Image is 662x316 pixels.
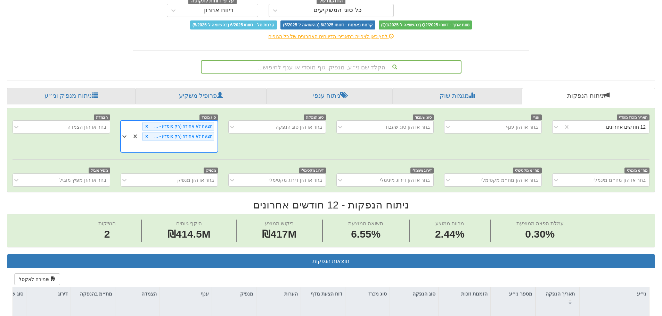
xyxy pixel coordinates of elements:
div: סוג מכרז [345,287,390,300]
div: בחר או הזן סוג שעבוד [385,123,430,130]
span: תאריך מכרז מוסדי [617,114,649,120]
div: תאריך הנפקה [536,287,579,308]
span: היקף גיוסים [176,220,202,226]
div: דירוג [26,287,71,300]
span: דירוג מקסימלי [299,168,326,173]
div: כל סוגי המשקיעים [313,7,362,14]
div: ענף [160,287,212,300]
div: דיווח אחרון [204,7,234,14]
div: מנפיק [212,287,256,300]
span: קרנות סל - דיווחי 6/2025 (בהשוואה ל-5/2025) [190,20,277,29]
span: עמלת הפצה ממוצעת [516,220,564,226]
div: מח״מ בהנפקה [71,287,115,308]
span: דירוג מינימלי [410,168,434,173]
a: ניתוח הנפקות [522,88,655,104]
div: בחר או הזן מפיץ מוביל [59,177,106,183]
span: מח״מ מינמלי [624,168,649,173]
span: ₪417M [262,228,296,240]
div: בחר או הזן הצמדה [67,123,106,130]
span: מח״מ מקסימלי [513,168,542,173]
div: הצעה לא אחידה (רק מוסדי) - ריבית [150,122,214,130]
div: מספר ני״ע [491,287,535,300]
span: 2 [98,227,116,242]
a: מגמות שוק [393,88,522,104]
div: הערות [256,287,301,300]
span: ענף [531,114,542,120]
div: הזמנות זוכות [439,287,490,300]
div: לחץ כאן לצפייה בתאריכי הדיווחים האחרונים של כל הגופים [128,33,534,40]
span: תשואה ממוצעת [348,220,383,226]
span: סוג מכרז [199,114,218,120]
a: ניתוח מנפיק וני״ע [7,88,136,104]
span: 0.30% [516,227,564,242]
div: בחר או הזן סוג הנפקה [276,123,322,130]
div: הצעה לא אחידה (רק מוסדי) - מחיר [150,133,214,140]
span: מנפיק [204,168,218,173]
h3: תוצאות הנפקות [13,258,649,264]
span: טווח ארוך - דיווחי Q2/2025 (בהשוואה ל-Q1/2025) [379,20,472,29]
span: 2.44% [435,227,465,242]
span: סוג הנפקה [304,114,326,120]
span: סוג שעבוד [413,114,434,120]
span: קרנות נאמנות - דיווחי 6/2025 (בהשוואה ל-5/2025) [280,20,375,29]
h2: ניתוח הנפקות - 12 חודשים אחרונים [7,199,655,211]
button: שמירה לאקסל [14,273,60,285]
div: הקלד שם ני״ע, מנפיק, גוף מוסדי או ענף לחיפוש... [202,61,461,73]
div: בחר או הזן דירוג מינימלי [380,177,430,183]
span: 6.55% [348,227,383,242]
div: בחר או הזן מנפיק [177,177,214,183]
div: ני״ע [580,287,649,300]
a: פרופיל משקיע [136,88,266,104]
div: בחר או הזן דירוג מקסימלי [269,177,322,183]
a: ניתוח ענפי [267,88,393,104]
span: ביקוש ממוצע [265,220,294,226]
span: ₪414.5M [167,228,211,240]
div: הצמדה [115,287,160,300]
div: סוג הנפקה [390,287,438,300]
span: הנפקות [98,220,116,226]
div: 12 חודשים אחרונים [606,123,646,130]
span: מרווח ממוצע [435,220,464,226]
div: בחר או הזן ענף [506,123,538,130]
span: מפיץ מוביל [89,168,110,173]
div: בחר או הזן מח״מ מינמלי [594,177,646,183]
div: בחר או הזן מח״מ מקסימלי [481,177,538,183]
div: דוח הצעת מדף [301,287,345,308]
span: הצמדה [94,114,110,120]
